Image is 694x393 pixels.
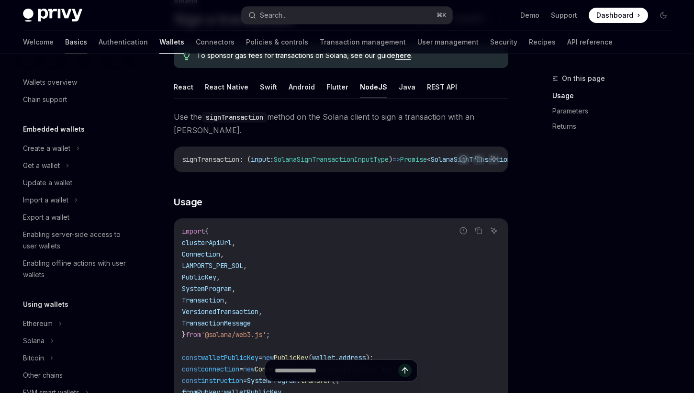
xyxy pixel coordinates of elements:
[159,31,184,54] a: Wallets
[23,94,67,105] div: Chain support
[520,11,539,20] a: Demo
[260,10,287,21] div: Search...
[270,155,274,164] span: :
[366,353,373,362] span: );
[201,353,258,362] span: walletPublicKey
[182,296,224,304] span: Transaction
[258,353,262,362] span: =
[562,73,605,84] span: On this page
[23,258,132,281] div: Enabling offline actions with user wallets
[398,364,412,377] button: Send message
[197,51,499,60] span: To sponsor gas fees for transactions on Solana, see our guide .
[23,177,72,189] div: Update a wallet
[15,255,138,283] a: Enabling offline actions with user wallets
[529,31,556,54] a: Recipes
[326,76,348,98] button: Flutter
[182,307,258,316] span: VersionedTransaction
[457,225,470,237] button: Report incorrect code
[174,76,193,98] button: React
[567,31,613,54] a: API reference
[182,250,220,258] span: Connection
[23,318,53,329] div: Ethereum
[400,155,427,164] span: Promise
[274,155,389,164] span: SolanaSignTransactionInputType
[552,103,679,119] a: Parameters
[488,225,500,237] button: Ask AI
[23,352,44,364] div: Bitcoin
[239,155,251,164] span: : (
[15,226,138,255] a: Enabling server-side access to user wallets
[274,353,308,362] span: PublicKey
[392,155,400,164] span: =>
[260,76,277,98] button: Swift
[656,8,671,23] button: Toggle dark mode
[472,225,485,237] button: Copy the contents from the code block
[232,238,235,247] span: ,
[23,9,82,22] img: dark logo
[262,353,274,362] span: new
[201,330,266,339] span: '@solana/web3.js'
[246,31,308,54] a: Policies & controls
[220,250,224,258] span: ,
[196,31,235,54] a: Connectors
[202,112,267,123] code: signTransaction
[427,76,457,98] button: REST API
[339,353,366,362] span: address
[490,31,517,54] a: Security
[182,227,205,236] span: import
[389,155,392,164] span: )
[320,31,406,54] a: Transaction management
[472,153,485,165] button: Copy the contents from the code block
[308,353,312,362] span: (
[596,11,633,20] span: Dashboard
[551,11,577,20] a: Support
[399,76,415,98] button: Java
[182,261,243,270] span: LAMPORTS_PER_SOL
[417,31,479,54] a: User management
[552,88,679,103] a: Usage
[23,212,69,223] div: Export a wallet
[182,273,216,281] span: PublicKey
[15,74,138,91] a: Wallets overview
[205,227,209,236] span: {
[457,153,470,165] button: Report incorrect code
[205,76,248,98] button: React Native
[360,76,387,98] button: NodeJS
[23,229,132,252] div: Enabling server-side access to user wallets
[251,155,270,164] span: input
[183,52,190,60] svg: Tip
[182,155,239,164] span: signTransaction
[182,238,232,247] span: clusterApiUrl
[23,143,70,154] div: Create a wallet
[335,353,339,362] span: .
[488,153,500,165] button: Ask AI
[437,11,447,19] span: ⌘ K
[23,31,54,54] a: Welcome
[65,31,87,54] a: Basics
[23,194,68,206] div: Import a wallet
[182,284,232,293] span: SystemProgram
[289,76,315,98] button: Android
[23,77,77,88] div: Wallets overview
[242,7,453,24] button: Search...⌘K
[99,31,148,54] a: Authentication
[182,319,251,327] span: TransactionMessage
[258,307,262,316] span: ,
[182,353,201,362] span: const
[589,8,648,23] a: Dashboard
[312,353,335,362] span: wallet
[427,155,431,164] span: <
[174,195,202,209] span: Usage
[552,119,679,134] a: Returns
[15,367,138,384] a: Other chains
[15,174,138,191] a: Update a wallet
[216,273,220,281] span: ,
[23,124,85,135] h5: Embedded wallets
[23,370,63,381] div: Other chains
[186,330,201,339] span: from
[431,155,557,164] span: SolanaSignTransactionResponseType
[266,330,270,339] span: ;
[174,110,508,137] span: Use the method on the Solana client to sign a transaction with an [PERSON_NAME].
[243,261,247,270] span: ,
[23,299,68,310] h5: Using wallets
